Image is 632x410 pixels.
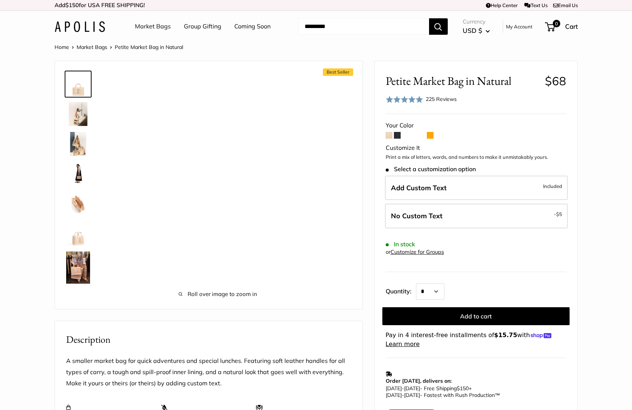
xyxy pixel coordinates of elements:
[55,44,69,50] a: Home
[386,281,416,300] label: Quantity:
[65,71,92,98] a: Petite Market Bag in Natural
[65,220,92,247] a: Petite Market Bag in Natural
[77,44,107,50] a: Market Bags
[115,44,183,50] span: Petite Market Bag in Natural
[463,25,490,37] button: USD $
[524,2,547,8] a: Text Us
[66,332,351,347] h2: Description
[391,212,443,220] span: No Custom Text
[391,249,444,255] a: Customize for Groups
[66,102,90,126] img: description_Effortless style that elevates every moment
[386,247,444,257] div: or
[66,72,90,96] img: Petite Market Bag in Natural
[386,385,562,398] p: - Free Shipping +
[404,385,420,392] span: [DATE]
[486,2,518,8] a: Help Center
[506,22,533,31] a: My Account
[65,1,79,9] span: $150
[386,154,566,161] p: Print a mix of letters, words, and numbers to make it unmistakably yours.
[386,142,566,154] div: Customize It
[66,222,90,246] img: Petite Market Bag in Natural
[554,210,562,219] span: -
[429,18,448,35] button: Search
[545,74,566,88] span: $68
[386,392,500,398] span: - Fastest with Rush Production™
[386,392,402,398] span: [DATE]
[65,130,92,157] a: description_The Original Market bag in its 4 native styles
[65,250,92,285] a: Petite Market Bag in Natural
[386,166,476,173] span: Select a customization option
[404,392,420,398] span: [DATE]
[234,21,271,32] a: Coming Soon
[565,22,578,30] span: Cart
[556,211,562,217] span: $5
[65,160,92,187] a: Petite Market Bag in Natural
[55,21,105,32] img: Apolis
[402,392,404,398] span: -
[135,21,171,32] a: Market Bags
[385,204,568,228] label: Leave Blank
[115,289,321,299] span: Roll over image to zoom in
[66,192,90,216] img: description_Spacious inner area with room for everything.
[55,42,183,52] nav: Breadcrumb
[66,290,90,314] img: Petite Market Bag in Natural
[323,68,353,76] span: Best Seller
[391,184,447,192] span: Add Custom Text
[66,162,90,186] img: Petite Market Bag in Natural
[66,252,90,284] img: Petite Market Bag in Natural
[402,385,404,392] span: -
[65,101,92,127] a: description_Effortless style that elevates every moment
[543,182,562,191] span: Included
[66,355,351,389] p: A smaller market bag for quick adventures and special lunches. Featuring soft leather handles for...
[426,96,457,102] span: 225 Reviews
[457,385,469,392] span: $150
[553,2,578,8] a: Email Us
[552,20,560,27] span: 0
[382,307,570,325] button: Add to cart
[463,27,482,34] span: USD $
[385,176,568,200] label: Add Custom Text
[184,21,221,32] a: Group Gifting
[65,190,92,217] a: description_Spacious inner area with room for everything.
[65,288,92,315] a: Petite Market Bag in Natural
[299,18,429,35] input: Search...
[386,241,415,248] span: In stock
[66,132,90,156] img: description_The Original Market bag in its 4 native styles
[386,377,451,384] strong: Order [DATE], delivers on:
[386,74,539,88] span: Petite Market Bag in Natural
[386,385,402,392] span: [DATE]
[463,16,490,27] span: Currency
[386,120,566,131] div: Your Color
[546,21,578,33] a: 0 Cart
